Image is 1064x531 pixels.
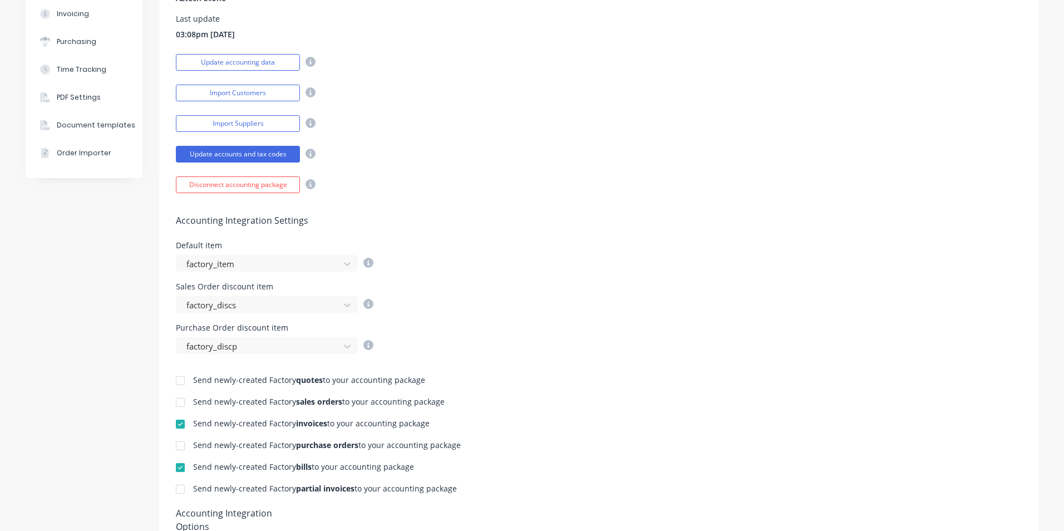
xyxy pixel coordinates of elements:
span: 03:08pm [DATE] [176,28,235,40]
button: Disconnect accounting package [176,176,300,193]
button: Update accounting data [176,54,300,71]
button: Import Suppliers [176,115,300,132]
b: invoices [296,418,327,429]
div: Send newly-created Factory to your accounting package [193,485,457,493]
button: Document templates [26,111,142,139]
div: Accounting Integration Options [176,507,307,522]
button: Update accounts and tax codes [176,146,300,163]
b: purchase orders [296,440,358,450]
b: quotes [296,375,323,385]
div: Send newly-created Factory to your accounting package [193,463,414,471]
div: PDF Settings [57,92,101,102]
div: Send newly-created Factory to your accounting package [193,376,425,384]
div: Default item [176,242,373,249]
div: Order Importer [57,148,111,158]
h5: Accounting Integration Settings [176,215,1022,226]
div: Last update [176,15,235,23]
button: Import Customers [176,85,300,101]
div: Purchasing [57,37,96,47]
div: Send newly-created Factory to your accounting package [193,398,445,406]
div: Send newly-created Factory to your accounting package [193,420,430,427]
div: Invoicing [57,9,89,19]
div: Send newly-created Factory to your accounting package [193,441,461,449]
button: Order Importer [26,139,142,167]
button: Time Tracking [26,56,142,83]
div: Purchase Order discount item [176,324,373,332]
b: sales orders [296,396,342,407]
div: Document templates [57,120,135,130]
button: Purchasing [26,28,142,56]
div: Time Tracking [57,65,106,75]
b: bills [296,461,312,472]
button: PDF Settings [26,83,142,111]
b: partial invoices [296,483,354,494]
div: Sales Order discount item [176,283,373,291]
